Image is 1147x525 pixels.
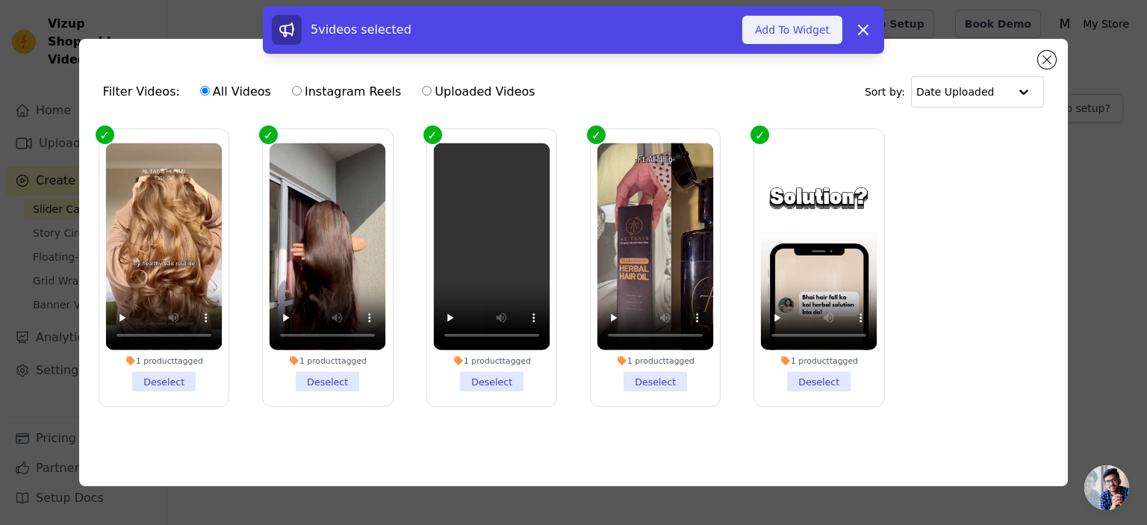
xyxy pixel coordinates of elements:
[865,76,1045,108] div: Sort by:
[742,16,842,44] button: Add To Widget
[1038,51,1056,69] button: Close modal
[105,356,222,367] div: 1 product tagged
[270,356,386,367] div: 1 product tagged
[597,356,714,367] div: 1 product tagged
[421,82,535,102] label: Uploaded Videos
[291,82,402,102] label: Instagram Reels
[311,22,411,37] span: 5 videos selected
[761,356,877,367] div: 1 product tagged
[199,82,272,102] label: All Videos
[1084,465,1129,510] div: Open chat
[433,356,550,367] div: 1 product tagged
[103,75,544,109] div: Filter Videos:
